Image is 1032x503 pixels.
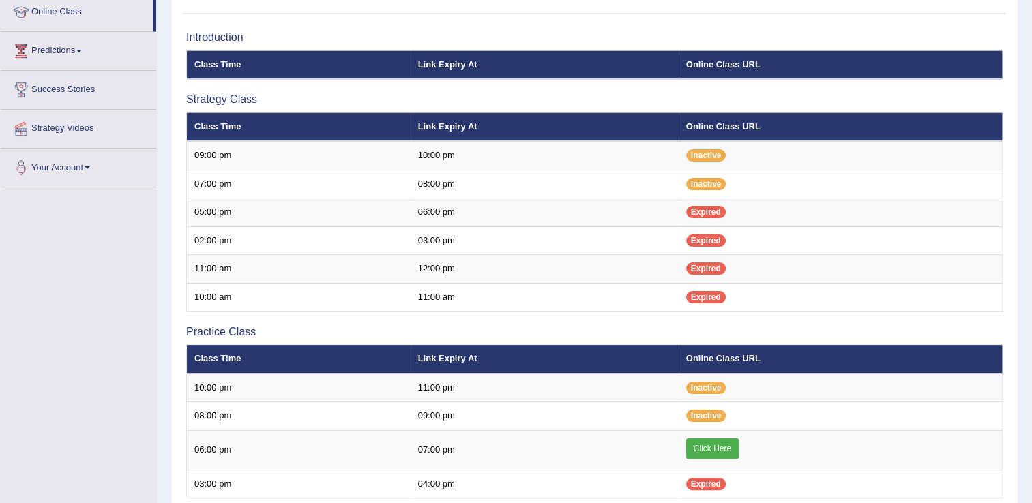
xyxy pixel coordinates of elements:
[686,178,726,190] span: Inactive
[686,291,726,303] span: Expired
[187,226,411,255] td: 02:00 pm
[1,149,156,183] a: Your Account
[187,50,411,79] th: Class Time
[187,374,411,402] td: 10:00 pm
[411,284,679,312] td: 11:00 am
[686,382,726,394] span: Inactive
[686,478,726,490] span: Expired
[411,141,679,170] td: 10:00 pm
[679,112,1003,141] th: Online Class URL
[411,255,679,284] td: 12:00 pm
[686,410,726,422] span: Inactive
[686,262,726,275] span: Expired
[679,345,1003,374] th: Online Class URL
[1,32,156,66] a: Predictions
[411,112,679,141] th: Link Expiry At
[186,31,1003,44] h3: Introduction
[187,345,411,374] th: Class Time
[411,226,679,255] td: 03:00 pm
[411,345,679,374] th: Link Expiry At
[187,170,411,198] td: 07:00 pm
[187,112,411,141] th: Class Time
[187,402,411,431] td: 08:00 pm
[411,470,679,498] td: 04:00 pm
[679,50,1003,79] th: Online Class URL
[411,430,679,470] td: 07:00 pm
[1,71,156,105] a: Success Stories
[187,284,411,312] td: 10:00 am
[187,198,411,227] td: 05:00 pm
[187,141,411,170] td: 09:00 pm
[686,206,726,218] span: Expired
[187,430,411,470] td: 06:00 pm
[686,149,726,162] span: Inactive
[411,374,679,402] td: 11:00 pm
[411,402,679,431] td: 09:00 pm
[686,234,726,247] span: Expired
[1,110,156,144] a: Strategy Videos
[411,198,679,227] td: 06:00 pm
[686,438,739,459] a: Click Here
[186,326,1003,338] h3: Practice Class
[411,50,679,79] th: Link Expiry At
[187,470,411,498] td: 03:00 pm
[187,255,411,284] td: 11:00 am
[186,93,1003,106] h3: Strategy Class
[411,170,679,198] td: 08:00 pm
